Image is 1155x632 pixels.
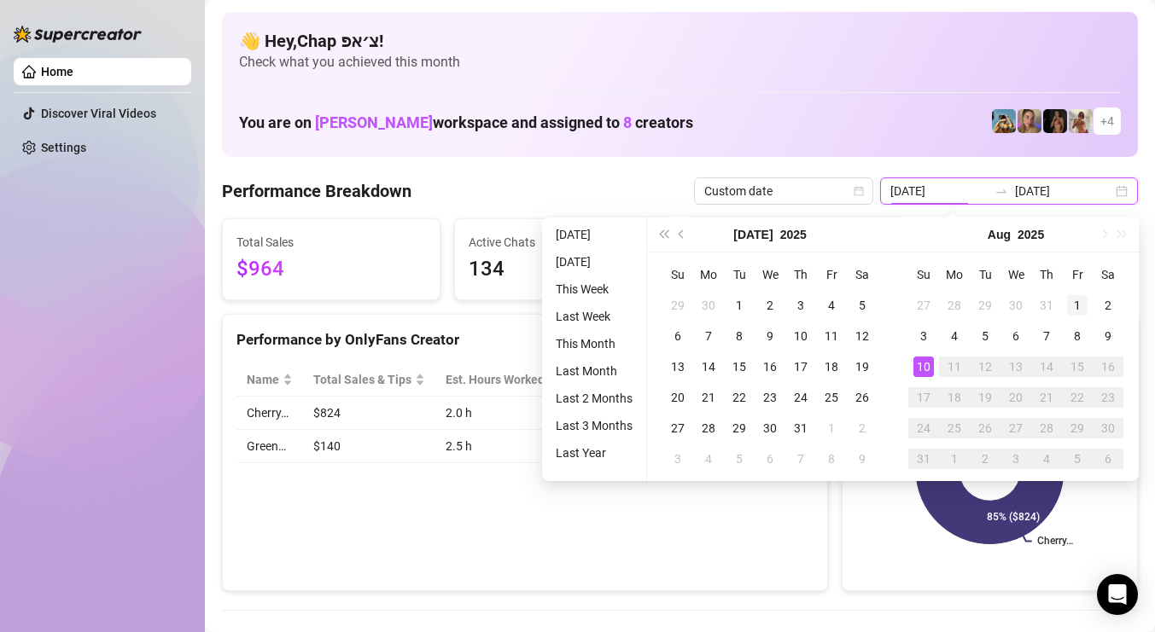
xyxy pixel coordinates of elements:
div: 17 [790,357,811,377]
text: Cherry… [1037,536,1073,548]
th: Sa [847,259,878,290]
li: This Week [549,279,639,299]
li: Last 2 Months [549,388,639,409]
div: 12 [852,326,872,346]
td: 2025-08-03 [662,444,693,474]
div: 1 [821,418,842,438]
div: 24 [913,418,934,438]
td: 2025-08-03 [908,321,939,351]
td: 2025-07-06 [662,321,693,351]
td: 2025-07-28 [693,413,724,444]
li: [DATE] [549,224,639,245]
img: the_bohema [1043,109,1067,133]
div: 26 [852,387,872,408]
td: 2025-08-15 [1062,351,1093,382]
img: logo-BBDzfeDw.svg [14,26,142,43]
h4: Performance Breakdown [222,179,411,203]
span: Name [247,370,279,389]
div: 26 [975,418,995,438]
td: 2025-08-25 [939,413,970,444]
a: Settings [41,141,86,154]
td: Cherry… [236,397,303,430]
td: 2025-07-27 [662,413,693,444]
div: 28 [698,418,719,438]
td: 2025-07-29 [724,413,755,444]
td: 2025-08-17 [908,382,939,413]
td: 2025-07-07 [693,321,724,351]
div: 6 [760,449,780,469]
button: Choose a year [780,217,807,252]
td: 2025-08-01 [816,413,847,444]
td: 2025-07-31 [785,413,816,444]
td: 2025-07-31 [1031,290,1062,321]
div: 29 [1067,418,1088,438]
td: 2025-09-04 [1031,444,1062,474]
td: 2025-09-05 [1062,444,1093,474]
div: 19 [975,387,995,408]
th: Tu [970,259,1000,290]
td: 2025-08-11 [939,351,970,382]
td: 2025-08-02 [847,413,878,444]
span: calendar [854,186,864,196]
div: 9 [852,449,872,469]
div: 21 [1036,387,1057,408]
span: Custom date [704,178,863,204]
div: 3 [790,295,811,316]
div: 30 [698,295,719,316]
td: 2025-07-15 [724,351,755,382]
td: 2025-07-11 [816,321,847,351]
li: This Month [549,333,639,354]
th: We [755,259,785,290]
td: 2025-08-08 [816,444,847,474]
div: 5 [729,449,750,469]
td: 2025-08-24 [908,413,939,444]
h1: You are on workspace and assigned to creators [239,113,693,132]
div: 17 [913,387,934,408]
img: Green [1069,109,1093,133]
div: 1 [944,449,965,469]
span: + 4 [1100,112,1114,130]
td: 2025-09-03 [1000,444,1031,474]
div: 20 [1006,387,1026,408]
li: Last 3 Months [549,415,639,436]
td: 2025-07-19 [847,351,878,382]
div: 4 [944,326,965,346]
td: 2025-07-01 [724,290,755,321]
li: Last Month [549,361,639,381]
div: 3 [668,449,688,469]
div: 12 [975,357,995,377]
td: 2025-07-23 [755,382,785,413]
td: 2025-08-22 [1062,382,1093,413]
li: [DATE] [549,252,639,272]
td: 2025-08-12 [970,351,1000,382]
td: 2025-08-07 [1031,321,1062,351]
div: 7 [1036,326,1057,346]
span: Active Chats [469,233,658,252]
td: 2025-08-09 [847,444,878,474]
div: 10 [913,357,934,377]
td: 2025-08-19 [970,382,1000,413]
td: 2025-07-17 [785,351,816,382]
td: 2025-07-25 [816,382,847,413]
a: Discover Viral Videos [41,107,156,120]
div: Open Intercom Messenger [1097,574,1138,615]
div: 8 [729,326,750,346]
th: Total Sales & Tips [303,363,435,397]
span: swap-right [995,184,1008,198]
td: 2025-07-20 [662,382,693,413]
td: 2025-07-04 [816,290,847,321]
div: 2 [975,449,995,469]
th: Tu [724,259,755,290]
td: 2025-08-28 [1031,413,1062,444]
td: 2025-07-16 [755,351,785,382]
div: 28 [944,295,965,316]
td: 2025-08-06 [755,444,785,474]
td: 2025-08-21 [1031,382,1062,413]
td: 2025-07-30 [1000,290,1031,321]
div: 22 [729,387,750,408]
div: 2 [1098,295,1118,316]
th: We [1000,259,1031,290]
td: 2025-07-24 [785,382,816,413]
th: Mo [693,259,724,290]
div: 16 [760,357,780,377]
